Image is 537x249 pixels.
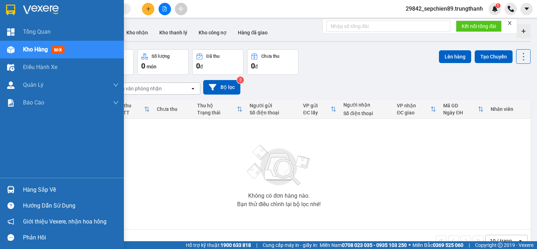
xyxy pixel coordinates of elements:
button: caret-down [520,3,533,15]
div: Đã thu [206,54,219,59]
div: Không có đơn hàng nào. [248,193,310,199]
div: Nhân viên [491,106,527,112]
svg: open [518,238,523,244]
button: aim [175,3,187,15]
strong: 1900 633 818 [221,242,251,248]
span: | [469,241,470,249]
img: phone-icon [508,6,514,12]
div: Mã GD [443,103,478,108]
div: Người gửi [250,103,296,108]
span: Điều hành xe [23,63,57,72]
span: Miền Bắc [412,241,463,249]
span: close [507,21,512,26]
span: Giới thiệu Vexere, nhận hoa hồng [23,217,107,226]
button: Kết nối tổng đài [456,21,502,32]
div: HTTT [116,110,144,115]
button: Lên hàng [439,50,471,63]
button: Kho thanh lý [154,24,193,41]
img: solution-icon [7,99,15,107]
div: Đã thu [116,103,144,108]
span: plus [146,6,151,11]
button: file-add [159,3,171,15]
span: down [113,82,119,88]
span: Kho hàng [23,46,48,53]
img: logo-vxr [6,5,15,15]
span: 0 [141,62,145,70]
img: warehouse-icon [7,81,15,89]
span: đ [255,64,258,69]
sup: 2 [237,77,244,84]
div: Thu hộ [197,103,237,108]
span: down [113,100,119,106]
button: Số lượng0món [137,49,189,75]
strong: 0708 023 035 - 0935 103 250 [342,242,407,248]
div: Số điện thoại [250,110,296,115]
span: question-circle [7,202,14,209]
button: Kho nhận [121,24,154,41]
div: Bạn thử điều chỉnh lại bộ lọc nhé! [237,202,321,207]
span: 0 [196,62,200,70]
button: Kho công nợ [193,24,232,41]
div: Số điện thoại [343,111,390,116]
span: Báo cáo [23,98,44,107]
div: Người nhận [343,102,390,108]
button: Hàng đã giao [232,24,273,41]
span: copyright [498,243,503,248]
input: Nhập số tổng đài [326,21,450,32]
span: aim [178,6,183,11]
div: Trạng thái [197,110,237,115]
img: warehouse-icon [7,64,15,71]
div: Chưa thu [157,106,190,112]
span: đ [200,64,203,69]
strong: 0369 525 060 [433,242,463,248]
th: Toggle SortBy [194,100,246,119]
div: VP nhận [397,103,430,108]
div: Số lượng [152,54,170,59]
th: Toggle SortBy [299,100,340,119]
button: Đã thu0đ [192,49,244,75]
span: món [147,64,156,69]
div: Hàng sắp về [23,185,119,195]
span: 1 [497,3,499,8]
div: Ngày ĐH [443,110,478,115]
button: Bộ lọc [203,80,240,95]
span: message [7,234,14,241]
span: file-add [162,6,167,11]
span: mới [51,46,64,54]
span: Miền Nam [320,241,407,249]
span: Kết nối tổng đài [462,22,496,30]
sup: 1 [496,3,501,8]
span: Tổng Quan [23,27,51,36]
img: warehouse-icon [7,46,15,53]
div: ĐC lấy [303,110,331,115]
span: | [256,241,257,249]
span: Quản Lý [23,80,44,89]
span: 29842_sepchien89.trungthanh [400,4,489,13]
div: Phản hồi [23,232,119,243]
svg: open [190,86,196,91]
span: caret-down [524,6,530,12]
button: Chưa thu0đ [247,49,298,75]
span: Hỗ trợ kỹ thuật: [186,241,251,249]
div: Chọn văn phòng nhận [113,85,162,92]
span: 0 [251,62,255,70]
span: Cung cấp máy in - giấy in: [263,241,318,249]
div: Chưa thu [261,54,279,59]
div: VP gửi [303,103,331,108]
button: Tạo Chuyến [475,50,513,63]
span: ⚪️ [409,244,411,247]
span: notification [7,218,14,225]
img: warehouse-icon [7,186,15,193]
th: Toggle SortBy [440,100,487,119]
div: 10 / trang [490,237,512,244]
img: dashboard-icon [7,28,15,36]
div: ĐC giao [397,110,430,115]
th: Toggle SortBy [393,100,440,119]
div: Tạo kho hàng mới [516,24,531,38]
button: plus [142,3,154,15]
th: Toggle SortBy [113,100,153,119]
img: svg+xml;base64,PHN2ZyBjbGFzcz0ibGlzdC1wbHVnX19zdmciIHhtbG5zPSJodHRwOi8vd3d3LnczLm9yZy8yMDAwL3N2Zy... [244,141,314,190]
img: icon-new-feature [492,6,498,12]
div: Hướng dẫn sử dụng [23,200,119,211]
